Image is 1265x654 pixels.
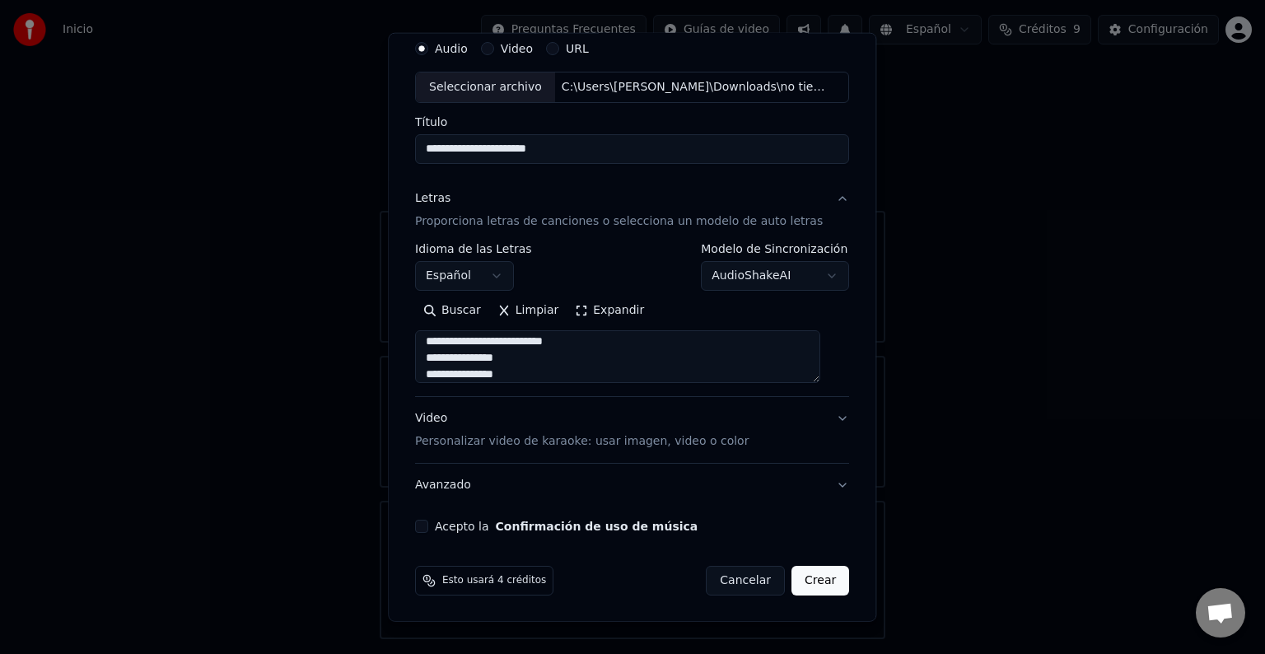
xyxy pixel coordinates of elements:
button: VideoPersonalizar video de karaoke: usar imagen, video o color [415,397,849,463]
label: URL [566,43,589,54]
div: Letras [415,190,450,207]
div: LetrasProporciona letras de canciones o selecciona un modelo de auto letras [415,243,849,396]
button: Acepto la [496,521,698,532]
label: Video [501,43,533,54]
span: Esto usará 4 créditos [442,574,546,587]
div: Seleccionar archivo [416,72,555,102]
button: Cancelar [707,566,786,596]
label: Idioma de las Letras [415,243,532,255]
div: C:\Users\[PERSON_NAME]\Downloads\no tiene sentido - Beéle.mp3 [555,79,835,96]
label: Modelo de Sincronización [702,243,850,255]
button: Expandir [567,297,653,324]
button: Crear [791,566,849,596]
button: Avanzado [415,464,849,507]
label: Título [415,116,849,128]
label: Acepto la [435,521,698,532]
div: Video [415,410,749,450]
button: LetrasProporciona letras de canciones o selecciona un modelo de auto letras [415,177,849,243]
label: Audio [435,43,468,54]
p: Proporciona letras de canciones o selecciona un modelo de auto letras [415,213,823,230]
button: Buscar [415,297,489,324]
p: Personalizar video de karaoke: usar imagen, video o color [415,433,749,450]
button: Limpiar [489,297,567,324]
